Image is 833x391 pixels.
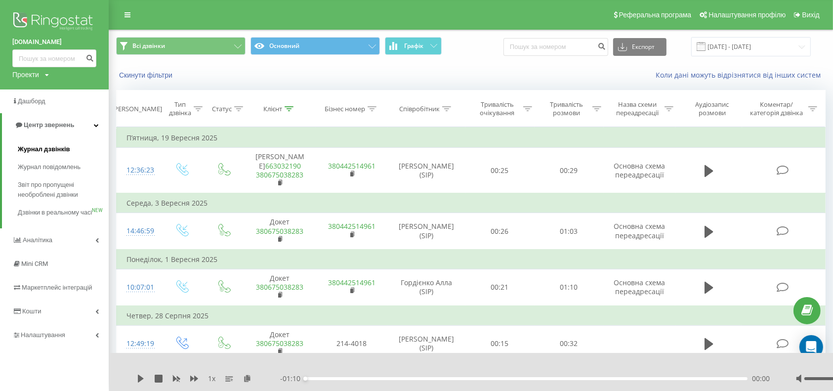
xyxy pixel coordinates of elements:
a: 380675038283 [256,282,303,292]
div: Клієнт [263,105,282,113]
a: Коли дані можуть відрізнятися вiд інших систем [656,70,826,80]
td: Докет [244,325,316,362]
span: Маркетплейс інтеграцій [22,284,92,291]
button: Графік [385,37,442,55]
span: Всі дзвінки [132,42,165,50]
td: 00:21 [465,269,535,306]
div: [PERSON_NAME] [113,105,163,113]
div: 10:07:01 [126,278,151,297]
a: 380675038283 [256,226,303,236]
span: Mini CRM [21,260,48,267]
input: Пошук за номером [12,49,96,67]
td: 00:26 [465,213,535,250]
span: Кошти [22,307,41,315]
td: Основна схема переадресації [604,213,676,250]
td: Середа, 3 Вересня 2025 [117,193,826,213]
td: 00:32 [535,325,604,362]
span: 00:00 [752,374,770,384]
a: 663032190 [265,161,301,171]
div: Коментар/категорія дзвінка [748,100,806,117]
a: [DOMAIN_NAME] [12,37,96,47]
td: [PERSON_NAME] (SIP) [388,213,465,250]
div: Статус [212,105,232,113]
td: 01:03 [535,213,604,250]
div: Open Intercom Messenger [799,335,823,359]
div: Аудіозапис розмови [685,100,740,117]
span: Реферальна програма [619,11,692,19]
button: Експорт [613,38,666,56]
span: Графік [404,43,423,49]
td: 00:25 [465,148,535,193]
a: Дзвінки в реальному часіNEW [18,204,109,221]
td: [PERSON_NAME] (SIP) [388,325,465,362]
img: Ringostat logo [12,10,96,35]
div: Співробітник [399,105,440,113]
a: Журнал дзвінків [18,140,109,158]
span: Звіт про пропущені необроблені дзвінки [18,180,104,200]
a: Журнал повідомлень [18,158,109,176]
button: Всі дзвінки [116,37,246,55]
div: 12:49:19 [126,334,151,353]
td: Гордієнко Алла (SIP) [388,269,465,306]
span: Центр звернень [24,121,74,129]
div: Тип дзвінка [169,100,191,117]
td: Докет [244,213,316,250]
a: Центр звернень [2,113,109,137]
a: 380675038283 [256,339,303,348]
button: Основний [250,37,380,55]
span: Аналiтика [23,236,52,244]
a: 380442514961 [328,161,375,171]
a: 380442514961 [328,221,375,231]
td: 00:29 [535,148,604,193]
td: П’ятниця, 19 Вересня 2025 [117,128,826,148]
span: Налаштування профілю [708,11,786,19]
a: 380442514961 [328,278,375,287]
td: 214-4018 [316,325,388,362]
div: Назва схеми переадресації [613,100,662,117]
input: Пошук за номером [503,38,608,56]
span: Журнал повідомлень [18,162,81,172]
a: Звіт про пропущені необроблені дзвінки [18,176,109,204]
a: 380675038283 [256,170,303,179]
button: Скинути фільтри [116,71,177,80]
div: 12:36:23 [126,161,151,180]
div: Бізнес номер [325,105,365,113]
td: Понеділок, 1 Вересня 2025 [117,250,826,269]
td: 00:15 [465,325,535,362]
div: 14:46:59 [126,221,151,241]
div: Тривалість розмови [543,100,590,117]
div: Тривалість очікування [474,100,521,117]
span: - 01:10 [280,374,305,384]
td: Четвер, 28 Серпня 2025 [117,306,826,326]
span: Вихід [802,11,820,19]
span: Дзвінки в реальному часі [18,208,92,217]
td: [PERSON_NAME] (SIP) [388,148,465,193]
div: Проекти [12,70,39,80]
div: Accessibility label [303,377,307,381]
span: Журнал дзвінків [18,144,70,154]
td: Основна схема переадресації [604,269,676,306]
td: 01:10 [535,269,604,306]
span: 1 x [208,374,215,384]
span: Дашборд [18,97,45,105]
td: Докет [244,269,316,306]
td: [PERSON_NAME] [244,148,316,193]
span: Налаштування [21,331,65,339]
td: Основна схема переадресації [604,148,676,193]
